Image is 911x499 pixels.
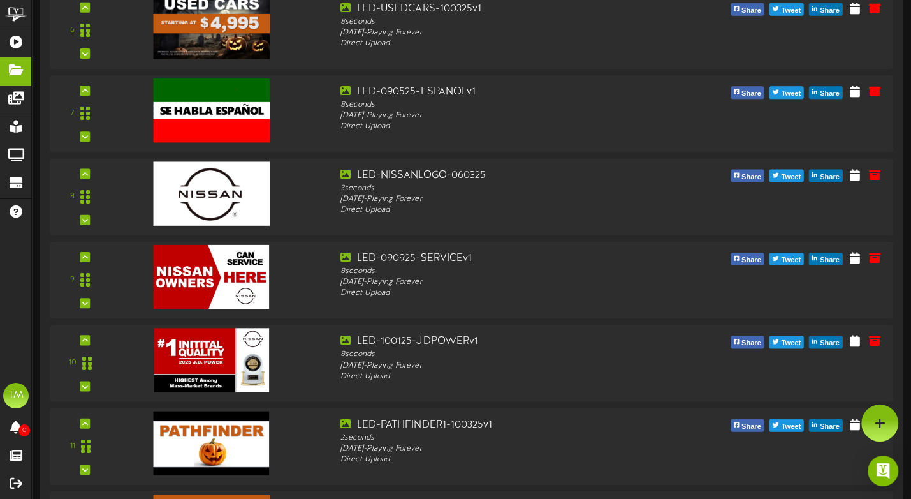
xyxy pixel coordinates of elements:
div: Open Intercom Messenger [868,456,898,486]
img: ad097735-d03a-49a7-9cec-4053a3d7957a.png [154,245,269,309]
button: Tweet [769,86,804,99]
div: [DATE] - Playing Forever [340,277,673,288]
img: 1ce5ab6e-66ef-4ebc-9b56-9f771c3e56fa.png [153,78,270,142]
span: Tweet [778,170,803,184]
span: 0 [18,424,30,436]
span: Tweet [778,420,803,434]
div: Direct Upload [340,371,673,382]
div: LED-PATHFINDER1-100325v1 [340,417,673,432]
div: 8 seconds [340,349,673,360]
div: 6 [70,25,75,36]
div: TM [3,383,29,408]
div: Direct Upload [340,454,673,465]
button: Share [809,253,843,265]
div: 2 seconds [340,432,673,443]
span: Share [817,253,842,267]
span: Tweet [778,336,803,350]
div: LED-090925-SERVICEv1 [340,251,673,266]
span: Share [817,87,842,101]
span: Share [817,420,842,434]
span: Share [817,4,842,18]
span: Tweet [778,4,803,18]
span: Share [739,87,764,101]
div: Direct Upload [340,288,673,299]
span: Tweet [778,87,803,101]
div: Direct Upload [340,38,673,49]
span: Share [739,4,764,18]
div: [DATE] - Playing Forever [340,110,673,121]
span: Share [817,170,842,184]
span: Share [739,420,764,434]
div: 11 [70,441,75,452]
div: [DATE] - Playing Forever [340,443,673,454]
div: 8 seconds [340,100,673,110]
button: Share [731,170,764,182]
span: Tweet [778,253,803,267]
span: Share [739,336,764,350]
div: LED-100125-JDPOWERv1 [340,334,673,349]
img: c5f337cc-9c0f-4fff-ada4-37d9d6ef5c3d.png [154,411,270,475]
div: 3 seconds [340,182,673,193]
button: Share [731,336,764,348]
button: Share [809,3,843,16]
button: Share [731,253,764,265]
div: 10 [69,358,77,369]
div: 8 seconds [340,266,673,277]
span: Share [739,170,764,184]
button: Share [731,86,764,99]
button: Share [809,336,843,348]
div: Direct Upload [340,205,673,216]
div: Direct Upload [340,121,673,132]
span: Share [739,253,764,267]
div: 8 seconds [340,16,673,27]
div: [DATE] - Playing Forever [340,27,673,38]
button: Share [809,419,843,432]
span: Share [817,336,842,350]
button: Share [809,86,843,99]
div: 8 [70,191,75,202]
div: LED-090525-ESPANOLv1 [340,85,673,100]
button: Tweet [769,253,804,265]
div: [DATE] - Playing Forever [340,360,673,371]
div: LED-NISSANLOGO-060325 [340,168,673,182]
button: Share [731,419,764,432]
div: 9 [70,274,75,285]
img: 26bc399f-2b3b-408d-b46d-3c698655b0b0.png [153,161,270,225]
button: Tweet [769,3,804,16]
button: Tweet [769,336,804,348]
div: [DATE] - Playing Forever [340,193,673,204]
img: 37d8286c-b411-4050-99e2-bed55dfb4861.png [154,328,269,392]
button: Tweet [769,170,804,182]
button: Share [731,3,764,16]
button: Tweet [769,419,804,432]
button: Share [809,170,843,182]
div: LED-USEDCARS-100325v1 [340,2,673,17]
